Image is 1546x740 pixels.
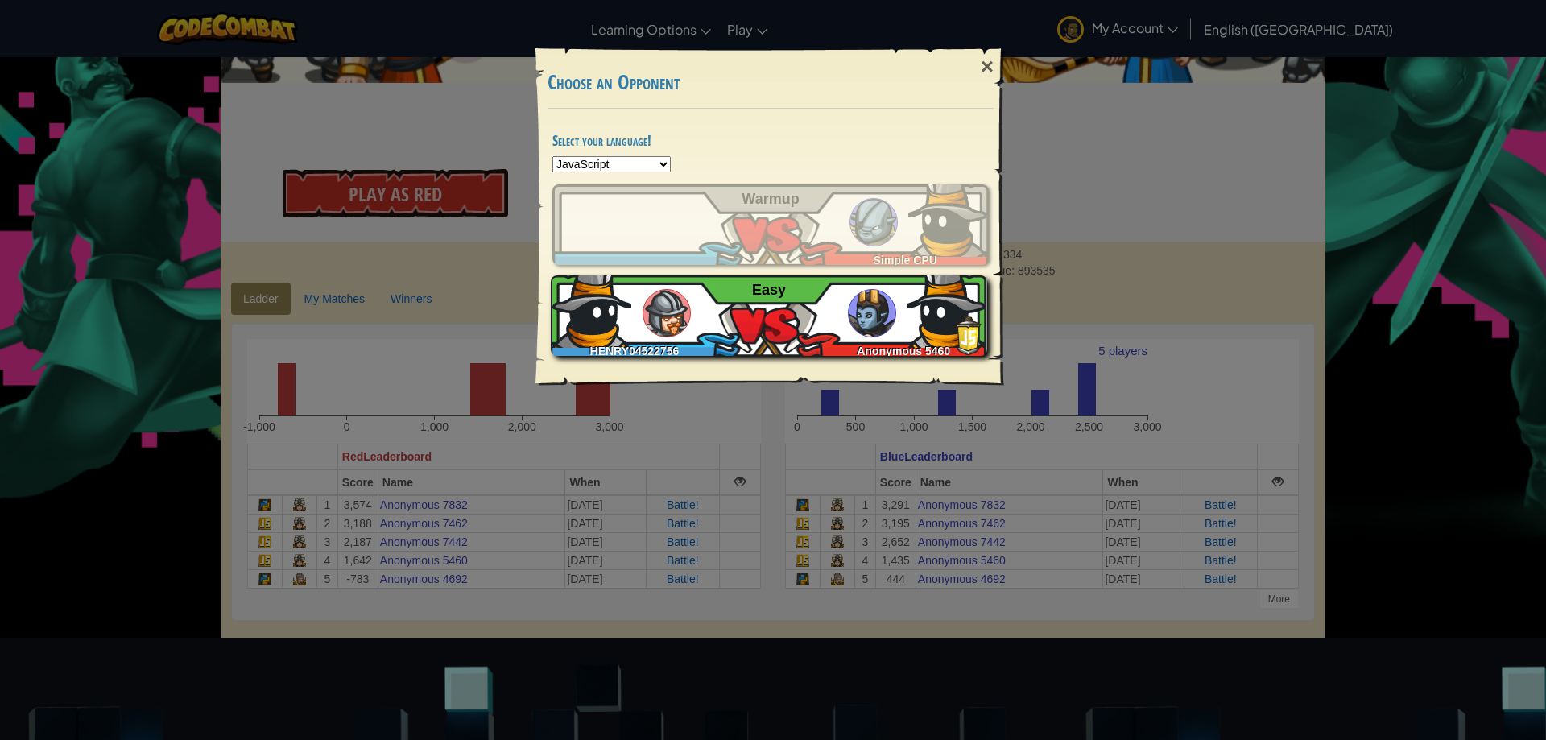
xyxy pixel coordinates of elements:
[742,191,799,207] span: Warmup
[849,198,898,246] img: ogres_ladder_tutorial.png
[857,345,950,358] span: Anonymous 5460
[552,275,989,356] a: HENRY04522756Anonymous 5460
[908,176,989,257] img: lAdBPQAAAAZJREFUAwDurxamccv0MgAAAABJRU5ErkJggg==
[552,133,989,148] h4: Select your language!
[643,289,691,337] img: humans_ladder_easy.png
[552,184,989,265] a: Simple CPU
[848,289,896,337] img: ogres_ladder_easy.png
[551,267,631,348] img: lAdBPQAAAAZJREFUAwDurxamccv0MgAAAABJRU5ErkJggg==
[907,267,987,348] img: lAdBPQAAAAZJREFUAwDurxamccv0MgAAAABJRU5ErkJggg==
[548,72,994,93] h3: Choose an Opponent
[752,282,786,298] span: Easy
[969,43,1006,90] div: ×
[590,345,680,358] span: HENRY04522756
[874,254,937,267] span: Simple CPU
